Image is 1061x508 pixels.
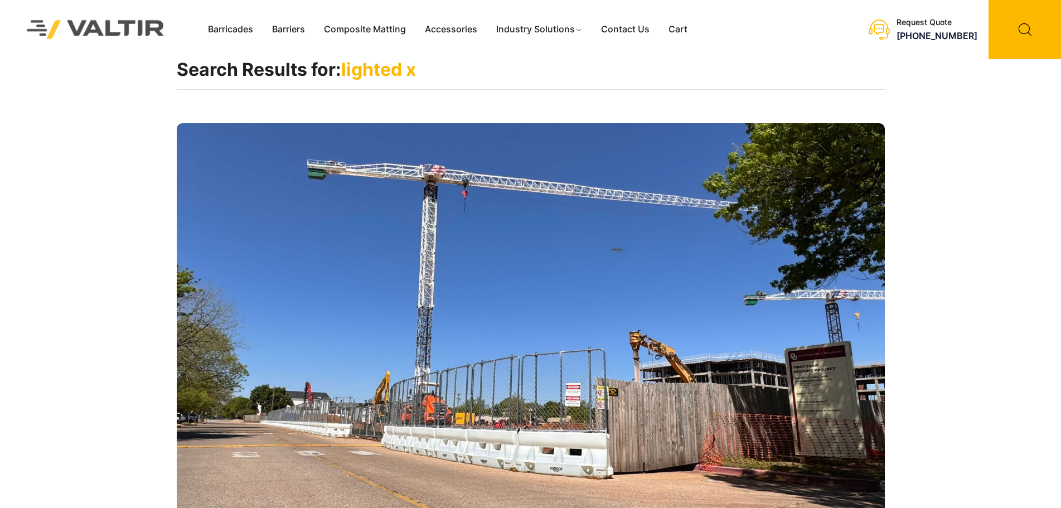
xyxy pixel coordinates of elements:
[897,30,977,41] a: [PHONE_NUMBER]
[198,21,263,38] a: Barricades
[897,18,977,27] div: Request Quote
[263,21,314,38] a: Barriers
[487,21,592,38] a: Industry Solutions
[415,21,487,38] a: Accessories
[592,21,659,38] a: Contact Us
[314,21,415,38] a: Composite Matting
[659,21,697,38] a: Cart
[177,59,885,90] h1: Search Results for:
[341,59,416,80] span: lighted x
[12,6,179,53] img: Valtir Rentals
